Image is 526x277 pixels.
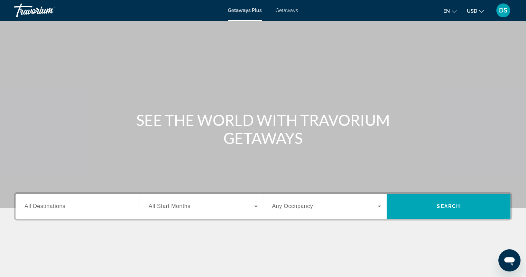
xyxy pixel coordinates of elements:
a: Getaways [276,8,298,13]
button: Change currency [467,6,484,16]
span: en [443,8,450,14]
iframe: Button to launch messaging window [498,249,520,271]
a: Travorium [14,1,83,19]
span: DS [499,7,507,14]
span: Any Occupancy [272,203,313,209]
a: Getaways Plus [228,8,262,13]
input: Select destination [25,202,134,211]
span: Search [437,204,460,209]
h1: SEE THE WORLD WITH TRAVORIUM GETAWAYS [133,111,393,147]
button: User Menu [494,3,512,18]
div: Search widget [16,194,510,219]
span: All Start Months [149,203,191,209]
span: All Destinations [25,203,65,209]
button: Search [387,194,510,219]
span: USD [467,8,477,14]
button: Change language [443,6,456,16]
